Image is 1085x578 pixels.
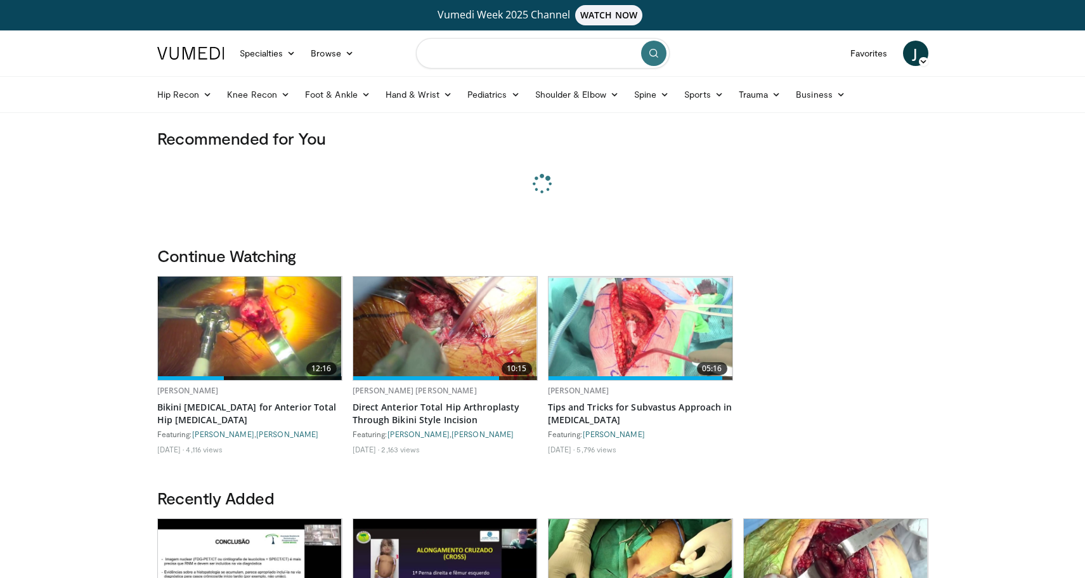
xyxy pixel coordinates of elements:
a: [PERSON_NAME] [PERSON_NAME] [353,385,477,396]
h3: Continue Watching [157,246,928,266]
h3: Recommended for You [157,128,928,148]
a: Vumedi Week 2025 ChannelWATCH NOW [159,5,926,25]
a: [PERSON_NAME] [256,430,318,438]
input: Search topics, interventions [416,38,670,69]
a: [PERSON_NAME] [387,430,450,438]
li: 5,796 views [576,444,616,454]
a: Business [788,82,853,107]
a: [PERSON_NAME] [157,385,219,396]
img: 23acb9d1-9258-4964-99c9-9b2453b0ffd6.620x360_q85_upscale.jpg [549,278,732,379]
a: Hip Recon [150,82,220,107]
span: 12:16 [306,362,337,375]
div: Featuring: , [353,429,538,439]
li: 4,116 views [186,444,223,454]
a: Pediatrics [460,82,528,107]
img: VuMedi Logo [157,47,224,60]
a: Foot & Ankle [297,82,378,107]
a: [PERSON_NAME] [548,385,609,396]
span: 10:15 [502,362,532,375]
div: Featuring: [548,429,733,439]
li: [DATE] [157,444,185,454]
a: 10:15 [353,277,537,380]
a: Bikini [MEDICAL_DATA] for Anterior Total Hip [MEDICAL_DATA] [157,401,342,426]
h3: Recently Added [157,488,928,508]
a: J [903,41,928,66]
a: Tips and Tricks for Subvastus Approach in [MEDICAL_DATA] [548,401,733,426]
span: 05:16 [697,362,727,375]
a: Knee Recon [219,82,297,107]
a: [PERSON_NAME] [583,430,645,438]
img: 67a2fe82-60ef-4899-a4e1-72ce87cb5a68.620x360_q85_upscale.jpg [353,277,537,380]
a: Spine [627,82,677,107]
a: [PERSON_NAME] [452,430,514,438]
a: Hand & Wrist [378,82,460,107]
li: 2,163 views [381,444,420,454]
a: Favorites [843,41,895,66]
a: Shoulder & Elbow [528,82,627,107]
a: Browse [303,41,361,66]
img: 9fe29050-293b-47b7-a143-71357099612a.620x360_q85_upscale.jpg [158,277,342,380]
li: [DATE] [353,444,380,454]
a: Direct Anterior Total Hip Arthroplasty Through Bikini Style Incision [353,401,538,426]
a: [PERSON_NAME] [192,430,254,438]
a: 05:16 [549,277,732,380]
a: Specialties [232,41,304,66]
a: 12:16 [158,277,342,380]
li: [DATE] [548,444,575,454]
div: Featuring: , [157,429,342,439]
a: Sports [677,82,731,107]
span: WATCH NOW [575,5,642,25]
a: Trauma [731,82,789,107]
